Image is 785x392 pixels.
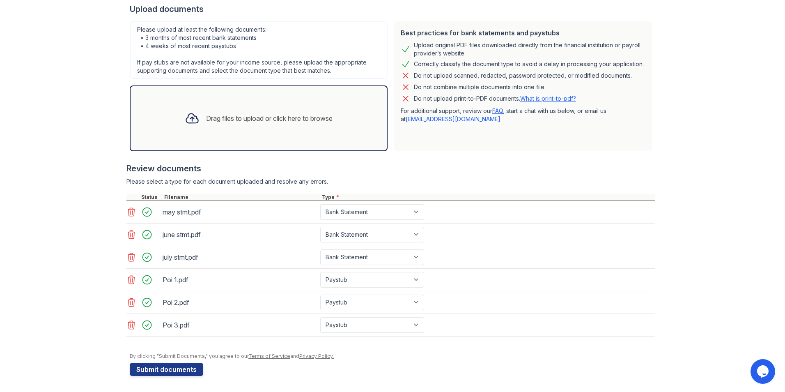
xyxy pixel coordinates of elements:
a: [EMAIL_ADDRESS][DOMAIN_NAME] [406,115,500,122]
div: Upload original PDF files downloaded directly from the financial institution or payroll provider’... [414,41,645,58]
div: Filename [163,194,320,201]
div: Correctly classify the document type to avoid a delay in processing your application. [414,59,644,69]
div: Best practices for bank statements and paystubs [401,28,645,38]
div: Upload documents [130,3,655,15]
div: Do not upload scanned, redacted, password protected, or modified documents. [414,71,632,81]
div: Type [320,194,655,201]
div: By clicking "Submit Documents," you agree to our and [130,353,655,360]
div: Do not combine multiple documents into one file. [414,82,546,92]
button: Submit documents [130,363,203,376]
a: What is print-to-pdf? [520,95,576,102]
div: july stmt.pdf [163,251,317,264]
div: Poi 3.pdf [163,318,317,332]
div: Please select a type for each document uploaded and resolve any errors. [126,178,655,186]
div: may stmt.pdf [163,205,317,219]
div: Please upload at least the following documents: • 3 months of most recent bank statements • 4 wee... [130,21,388,79]
a: Privacy Policy. [299,353,334,359]
div: Review documents [126,163,655,174]
div: Status [140,194,163,201]
p: Do not upload print-to-PDF documents. [414,95,576,103]
a: FAQ [492,107,503,114]
a: Terms of Service [248,353,290,359]
p: For additional support, review our , start a chat with us below, or email us at [401,107,645,123]
div: Drag files to upload or click here to browse [206,113,333,123]
iframe: chat widget [751,359,777,384]
div: Poi 2.pdf [163,296,317,309]
div: Poi 1.pdf [163,273,317,286]
div: june stmt.pdf [163,228,317,241]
